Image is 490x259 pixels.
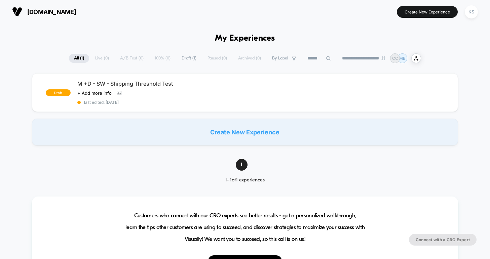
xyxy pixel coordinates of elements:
[77,80,245,87] span: M +D - SW - Shipping Threshold Test
[32,119,458,145] div: Create New Experience
[463,5,480,19] button: KS
[409,234,477,246] button: Connect with a CRO Expert
[27,8,76,15] span: [DOMAIN_NAME]
[465,5,478,18] div: KS
[10,6,78,17] button: [DOMAIN_NAME]
[397,6,458,18] button: Create New Experience
[272,56,288,61] span: By Label
[12,7,22,17] img: Visually logo
[77,100,245,105] span: last edited: [DATE]
[77,90,112,96] span: + Add more info
[381,56,385,60] img: end
[213,177,277,183] div: 1 - 1 of 1 experiences
[177,54,201,63] span: Draft ( 1 )
[46,89,71,96] span: draft
[69,54,89,63] span: All ( 1 )
[125,210,365,245] span: Customers who connect with our CRO experts see better results - get a personalized walkthrough, l...
[392,56,398,61] p: CC
[236,159,248,171] span: 1
[399,56,406,61] p: MB
[215,34,275,43] h1: My Experiences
